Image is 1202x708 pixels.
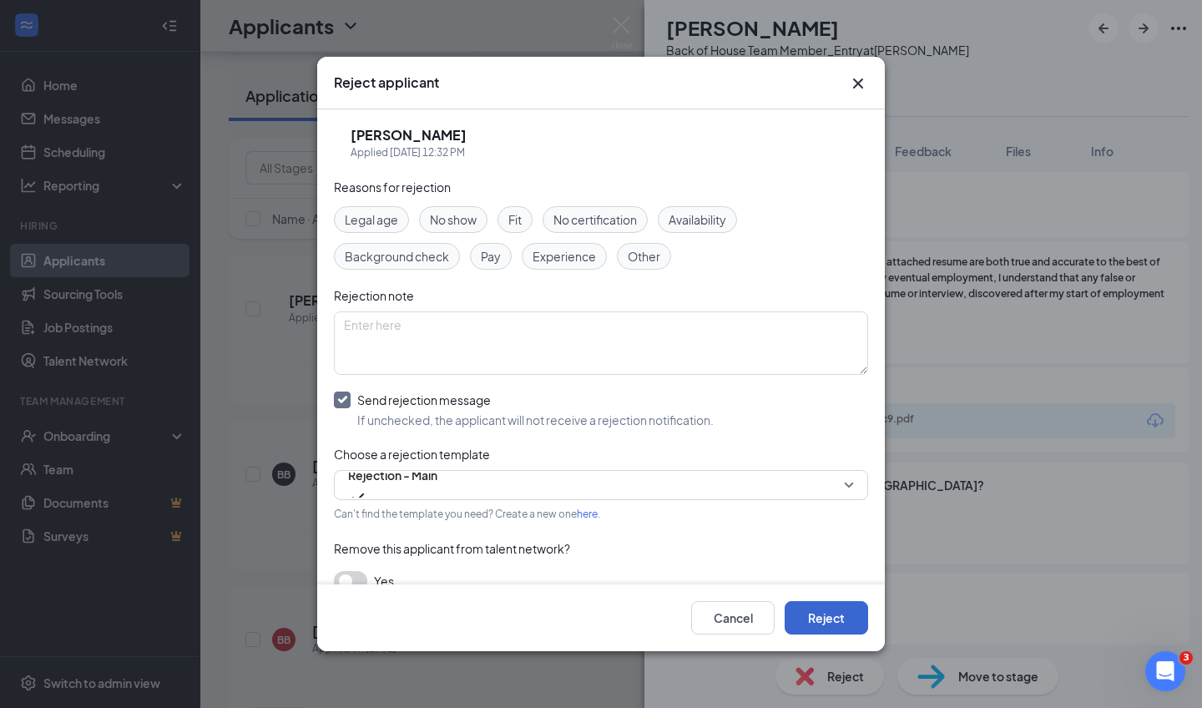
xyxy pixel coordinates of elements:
[848,73,868,94] button: Close
[1179,651,1193,665] span: 3
[348,463,437,488] span: Rejection - Main
[1145,651,1185,691] iframe: Intercom live chat
[691,601,775,635] button: Cancel
[628,247,660,265] span: Other
[848,73,868,94] svg: Cross
[533,247,596,265] span: Experience
[334,180,451,195] span: Reasons for rejection
[351,126,467,144] h5: [PERSON_NAME]
[334,447,490,462] span: Choose a rejection template
[508,210,522,229] span: Fit
[348,488,368,508] svg: Checkmark
[334,288,414,303] span: Rejection note
[481,247,501,265] span: Pay
[345,210,398,229] span: Legal age
[334,508,600,520] span: Can't find the template you need? Create a new one .
[334,541,570,556] span: Remove this applicant from talent network?
[374,571,394,591] span: Yes
[345,247,449,265] span: Background check
[577,508,598,520] a: here
[351,144,467,161] div: Applied [DATE] 12:32 PM
[553,210,637,229] span: No certification
[334,73,439,92] h3: Reject applicant
[430,210,477,229] span: No show
[669,210,726,229] span: Availability
[785,601,868,635] button: Reject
